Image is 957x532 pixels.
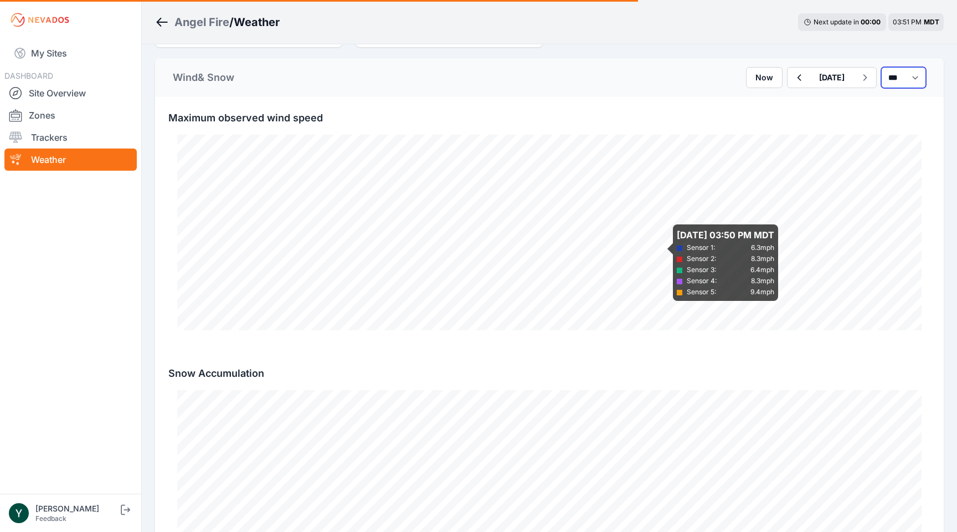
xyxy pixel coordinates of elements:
a: Site Overview [4,82,137,104]
nav: Breadcrumb [155,8,280,37]
span: MDT [924,18,939,26]
a: Angel Fire [174,14,229,30]
span: DASHBOARD [4,71,53,80]
span: / [229,14,234,30]
a: Trackers [4,126,137,149]
a: Feedback [35,514,66,523]
img: Yezin Taha [9,503,29,523]
div: Maximum observed wind speed [155,97,944,126]
img: Nevados [9,11,71,29]
a: My Sites [4,40,137,66]
a: Weather [4,149,137,171]
button: [DATE] [810,68,853,88]
button: Now [746,67,783,88]
div: [PERSON_NAME] [35,503,119,514]
div: 00 : 00 [861,18,881,27]
div: Wind & Snow [173,70,234,85]
span: 03:51 PM [893,18,922,26]
div: Snow Accumulation [155,352,944,381]
h3: Weather [234,14,280,30]
a: Zones [4,104,137,126]
span: Next update in [814,18,859,26]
